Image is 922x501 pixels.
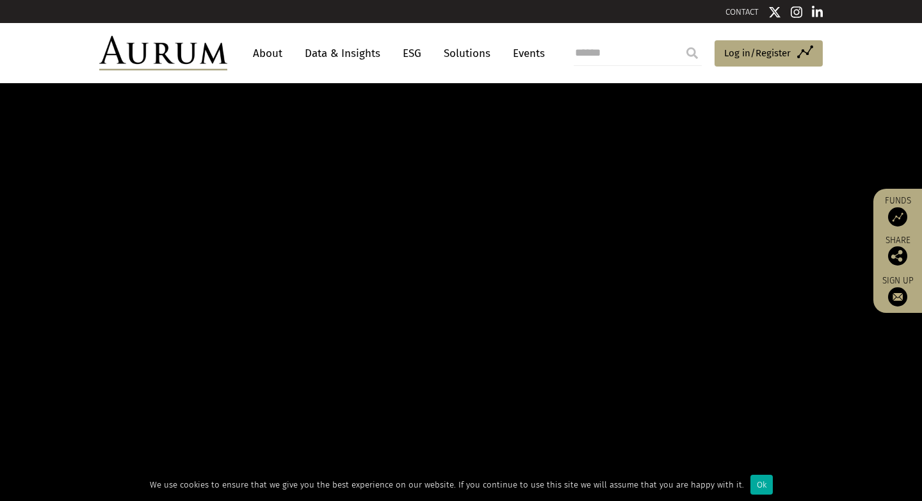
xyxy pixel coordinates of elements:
[880,195,916,227] a: Funds
[880,275,916,306] a: Sign up
[99,36,227,70] img: Aurum
[725,7,759,17] a: CONTACT
[812,6,823,19] img: Linkedin icon
[715,40,823,67] a: Log in/Register
[396,42,428,65] a: ESG
[247,42,289,65] a: About
[750,475,773,495] div: Ok
[679,40,705,66] input: Submit
[724,45,791,61] span: Log in/Register
[791,6,802,19] img: Instagram icon
[298,42,387,65] a: Data & Insights
[506,42,545,65] a: Events
[768,6,781,19] img: Twitter icon
[880,236,916,266] div: Share
[437,42,497,65] a: Solutions
[888,287,907,306] img: Sign up to our newsletter
[888,246,907,266] img: Share this post
[888,207,907,227] img: Access Funds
